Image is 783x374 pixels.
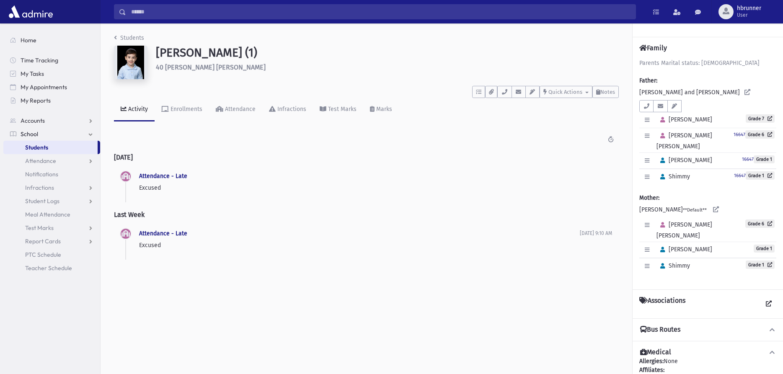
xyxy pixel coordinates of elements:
[3,54,100,67] a: Time Tracking
[656,173,690,180] span: Shimmy
[540,86,592,98] button: Quick Actions
[548,89,582,95] span: Quick Actions
[21,36,36,44] span: Home
[639,59,776,283] div: [PERSON_NAME] and [PERSON_NAME] [PERSON_NAME]
[3,154,100,168] a: Attendance
[114,98,155,121] a: Activity
[326,106,357,113] div: Test Marks
[3,114,100,127] a: Accounts
[639,325,776,334] button: Bus Routes
[737,5,761,12] span: hbrunner
[276,106,306,113] div: Infractions
[114,34,144,41] a: Students
[7,3,55,20] img: AdmirePro
[223,106,256,113] div: Attendance
[21,57,58,64] span: Time Tracking
[25,157,56,165] span: Attendance
[21,117,45,124] span: Accounts
[25,224,54,232] span: Test Marks
[656,157,712,164] span: [PERSON_NAME]
[156,63,619,71] h6: 40 [PERSON_NAME] [PERSON_NAME]
[656,132,712,150] span: [PERSON_NAME] [PERSON_NAME]
[375,106,392,113] div: Marks
[746,261,775,269] a: Grade 1
[734,132,745,137] small: 16647
[3,221,100,235] a: Test Marks
[580,230,612,236] span: [DATE] 9:10 AM
[745,219,775,228] a: Grade 6
[734,172,746,179] a: 16647
[639,358,664,365] b: Allergies:
[25,170,58,178] span: Notifications
[139,183,612,192] p: Excused
[745,130,775,139] a: Grade 6
[639,77,657,84] b: Father:
[156,46,619,60] h1: [PERSON_NAME] (1)
[3,80,100,94] a: My Appointments
[3,208,100,221] a: Meal Attendance
[3,168,100,181] a: Notifications
[139,241,580,250] p: Excused
[25,197,59,205] span: Student Logs
[126,4,636,19] input: Search
[3,34,100,47] a: Home
[742,155,754,162] a: 16647
[313,98,363,121] a: Test Marks
[127,106,148,113] div: Activity
[169,106,202,113] div: Enrollments
[3,94,100,107] a: My Reports
[639,194,659,201] b: Mother:
[25,184,54,191] span: Infractions
[25,211,70,218] span: Meal Attendance
[639,366,664,374] b: Affiliates:
[734,173,746,178] small: 16647
[639,348,776,357] button: Medical
[25,144,48,151] span: Students
[21,83,67,91] span: My Appointments
[761,297,776,312] a: View all Associations
[25,237,61,245] span: Report Cards
[737,12,761,18] span: User
[3,141,98,154] a: Students
[3,127,100,141] a: School
[742,157,754,162] small: 16647
[3,194,100,208] a: Student Logs
[21,70,44,77] span: My Tasks
[639,297,685,312] h4: Associations
[209,98,262,121] a: Attendance
[592,86,619,98] button: Notes
[139,230,187,237] a: Attendance - Late
[21,97,51,104] span: My Reports
[754,155,775,163] span: Grade 1
[25,264,72,272] span: Teacher Schedule
[114,34,144,46] nav: breadcrumb
[21,130,38,138] span: School
[640,348,671,357] h4: Medical
[600,89,615,95] span: Notes
[754,245,775,253] span: Grade 1
[3,235,100,248] a: Report Cards
[114,46,147,79] img: 9kAAAAAAAAAAAAAAAAAAAAAAAAAAAAAAAAAAAAAAAAAAAAAAAAAAAAAAAAAAAAAAAAAAAAAAAAAAAAAAAAAAAAAAAAAAAAAAA...
[262,98,313,121] a: Infractions
[656,246,712,253] span: [PERSON_NAME]
[656,221,712,239] span: [PERSON_NAME] [PERSON_NAME]
[3,181,100,194] a: Infractions
[3,261,100,275] a: Teacher Schedule
[656,116,712,123] span: [PERSON_NAME]
[139,173,187,180] a: Attendance - Late
[363,98,399,121] a: Marks
[155,98,209,121] a: Enrollments
[746,114,775,123] a: Grade 7
[640,325,680,334] h4: Bus Routes
[25,251,61,258] span: PTC Schedule
[639,44,667,52] h4: Family
[746,171,775,180] a: Grade 1
[3,67,100,80] a: My Tasks
[734,131,745,138] a: 16647
[3,248,100,261] a: PTC Schedule
[656,262,690,269] span: Shimmy
[639,59,776,67] div: Parents Marital status: [DEMOGRAPHIC_DATA]
[114,147,619,168] h2: [DATE]
[114,204,619,225] h2: Last Week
